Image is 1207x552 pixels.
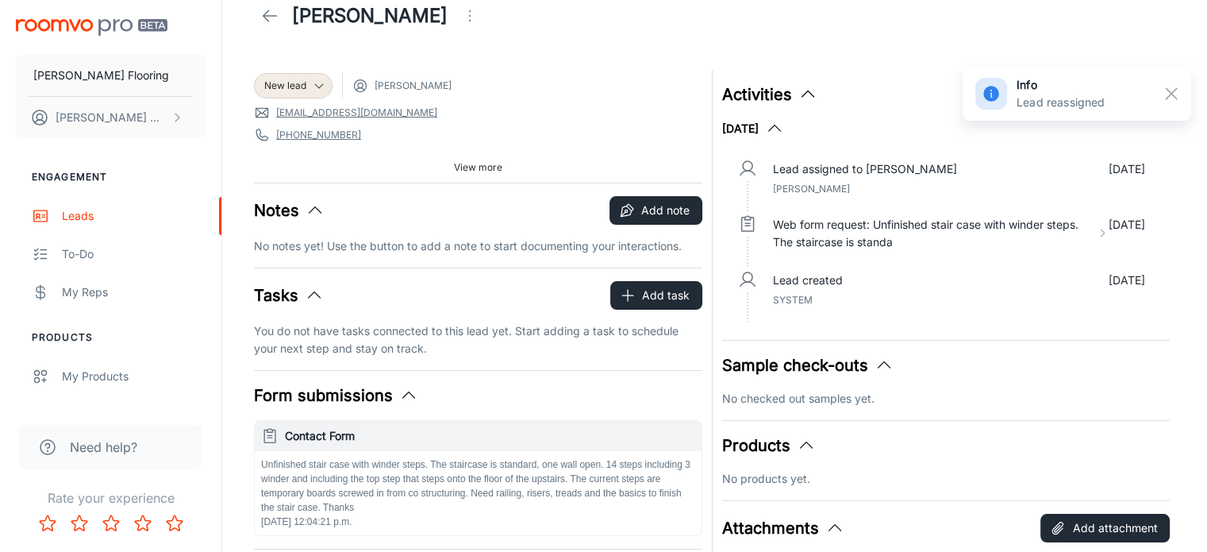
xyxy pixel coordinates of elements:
button: Rate 4 star [127,508,159,539]
p: Lead reassigned [1017,94,1105,111]
button: Add task [610,281,702,310]
p: Web form request: Unfinished stair case with winder steps. The staircase is standa [773,216,1090,251]
button: Rate 2 star [63,508,95,539]
span: New lead [264,79,306,93]
p: [DATE] [1108,272,1144,289]
div: My Reps [62,284,206,301]
img: Roomvo PRO Beta [16,19,167,36]
button: Add note [609,196,702,225]
div: New lead [254,73,333,98]
p: You do not have tasks connected to this lead yet. Start adding a task to schedule your next step ... [254,322,702,357]
button: Activities [722,83,817,106]
button: [PERSON_NAME] Wood [16,97,206,138]
h6: info [1017,76,1105,94]
div: To-do [62,245,206,263]
h6: Contact Form [285,427,695,445]
button: Rate 1 star [32,508,63,539]
p: [PERSON_NAME] Flooring [33,67,169,84]
button: Contact FormUnfinished stair case with winder steps. The staircase is standard, one wall open. 14... [255,421,702,535]
p: No checked out samples yet. [722,390,1170,407]
span: View more [454,160,502,175]
h1: [PERSON_NAME] [292,2,448,30]
button: Add attachment [1040,514,1170,542]
span: System [773,294,813,306]
button: Products [722,434,816,457]
div: My Products [62,368,206,385]
button: View more [448,156,509,179]
button: [DATE] [722,119,784,138]
p: [PERSON_NAME] Wood [56,109,167,126]
button: Form submissions [254,384,418,407]
button: Sample check-outs [722,353,894,377]
p: Lead assigned to [PERSON_NAME] [773,160,957,178]
div: Suppliers [62,406,206,423]
p: Rate your experience [13,488,209,508]
p: [DATE] [1108,160,1144,178]
p: No notes yet! Use the button to add a note to start documenting your interactions. [254,237,702,255]
button: Notes [254,199,325,222]
a: [PHONE_NUMBER] [276,128,361,142]
div: Leads [62,207,206,225]
p: Lead created [773,272,843,289]
span: [DATE] 12:04:21 p.m. [261,516,352,527]
p: No products yet. [722,470,1170,488]
a: [EMAIL_ADDRESS][DOMAIN_NAME] [276,106,437,120]
span: [PERSON_NAME] [773,183,850,195]
button: Tasks [254,284,324,307]
button: Attachments [722,516,844,540]
span: [PERSON_NAME] [375,79,452,93]
p: [DATE] [1108,216,1144,251]
button: [PERSON_NAME] Flooring [16,55,206,96]
p: Unfinished stair case with winder steps. The staircase is standard, one wall open. 14 steps inclu... [261,457,695,515]
button: Rate 5 star [159,508,190,539]
span: Need help? [70,438,137,457]
button: Rate 3 star [95,508,127,539]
